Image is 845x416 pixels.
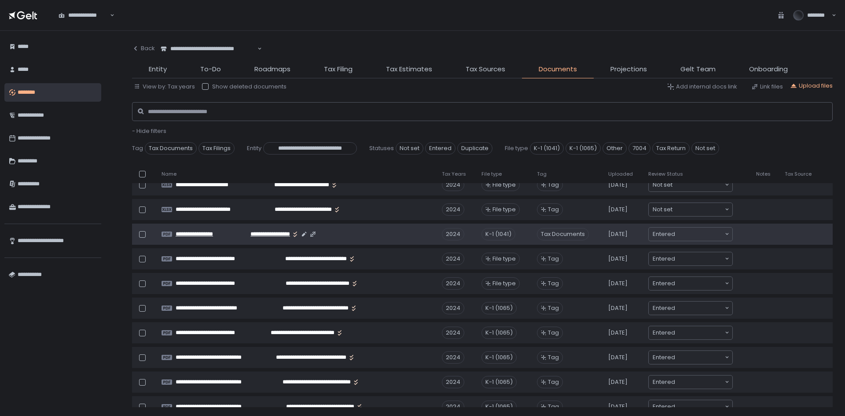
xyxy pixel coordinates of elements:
[653,279,675,288] span: Entered
[653,254,675,263] span: Entered
[162,171,176,177] span: Name
[649,351,732,364] div: Search for option
[548,353,559,361] span: Tag
[145,142,197,155] span: Tax Documents
[608,181,628,189] span: [DATE]
[628,142,650,155] span: 7004
[653,353,675,362] span: Entered
[200,64,221,74] span: To-Do
[649,178,732,191] div: Search for option
[680,64,716,74] span: Gelt Team
[132,44,155,52] div: Back
[675,254,724,263] input: Search for option
[466,64,505,74] span: Tax Sources
[442,376,464,388] div: 2024
[649,252,732,265] div: Search for option
[608,403,628,411] span: [DATE]
[603,142,627,155] span: Other
[539,64,577,74] span: Documents
[672,205,724,214] input: Search for option
[548,206,559,214] span: Tag
[492,280,516,287] span: File type
[425,142,456,155] span: Entered
[675,230,724,239] input: Search for option
[442,179,464,191] div: 2024
[548,304,559,312] span: Tag
[652,142,690,155] span: Tax Return
[481,376,517,388] div: K-1 (1065)
[442,253,464,265] div: 2024
[53,6,114,25] div: Search for option
[537,171,547,177] span: Tag
[608,280,628,287] span: [DATE]
[649,326,732,339] div: Search for option
[566,142,601,155] span: K-1 (1065)
[649,376,732,389] div: Search for option
[198,142,235,155] span: Tax Filings
[324,64,353,74] span: Tax Filing
[691,142,719,155] span: Not set
[653,378,675,387] span: Entered
[369,144,394,152] span: Statuses
[785,171,812,177] span: Tax Source
[492,255,516,263] span: File type
[442,228,464,240] div: 2024
[386,64,432,74] span: Tax Estimates
[608,329,628,337] span: [DATE]
[675,279,724,288] input: Search for option
[675,402,724,411] input: Search for option
[149,64,167,74] span: Entity
[608,171,633,177] span: Uploaded
[481,228,515,240] div: K-1 (1041)
[548,329,559,337] span: Tag
[675,353,724,362] input: Search for option
[756,171,771,177] span: Notes
[481,302,517,314] div: K-1 (1065)
[653,180,672,189] span: Not set
[649,400,732,413] div: Search for option
[537,228,589,240] span: Tax Documents
[134,83,195,91] button: View by: Tax years
[675,328,724,337] input: Search for option
[653,328,675,337] span: Entered
[653,402,675,411] span: Entered
[608,255,628,263] span: [DATE]
[608,378,628,386] span: [DATE]
[649,203,732,216] div: Search for option
[442,203,464,216] div: 2024
[653,304,675,313] span: Entered
[548,280,559,287] span: Tag
[256,44,257,53] input: Search for option
[442,171,466,177] span: Tax Years
[610,64,647,74] span: Projections
[667,83,737,91] button: Add internal docs link
[481,401,517,413] div: K-1 (1065)
[608,206,628,214] span: [DATE]
[481,171,502,177] span: File type
[254,64,290,74] span: Roadmaps
[790,82,833,90] div: Upload files
[548,403,559,411] span: Tag
[608,304,628,312] span: [DATE]
[132,40,155,57] button: Back
[749,64,788,74] span: Onboarding
[608,230,628,238] span: [DATE]
[648,171,683,177] span: Review Status
[530,142,564,155] span: K-1 (1041)
[155,40,262,58] div: Search for option
[457,142,492,155] span: Duplicate
[481,327,517,339] div: K-1 (1065)
[675,304,724,313] input: Search for option
[132,144,143,152] span: Tag
[653,205,672,214] span: Not set
[132,127,166,135] button: - Hide filters
[672,180,724,189] input: Search for option
[247,144,261,152] span: Entity
[481,351,517,364] div: K-1 (1065)
[442,277,464,290] div: 2024
[675,378,724,387] input: Search for option
[548,181,559,189] span: Tag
